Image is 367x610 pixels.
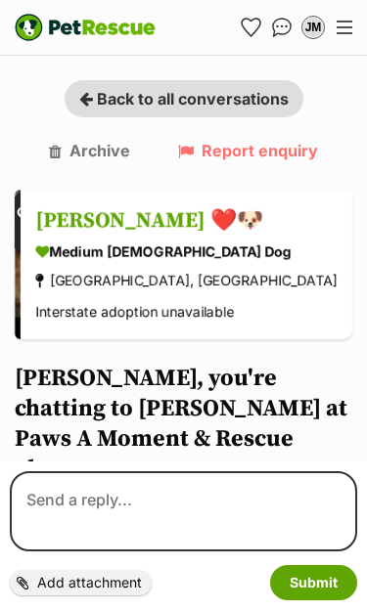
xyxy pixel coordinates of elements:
[272,18,293,37] img: chat-41dd97257d64d25036548639549fe6c8038ab92f7586957e7f3b1b290dea8141.svg
[37,575,142,590] span: Add attachment
[35,241,338,262] div: medium [DEMOGRAPHIC_DATA] Dog
[329,13,360,42] button: Menu
[21,190,352,339] a: [PERSON_NAME] ❤️🐶 medium [DEMOGRAPHIC_DATA] Dog [GEOGRAPHIC_DATA], [GEOGRAPHIC_DATA] Interstate a...
[35,204,338,237] h3: [PERSON_NAME] ❤️🐶
[235,12,329,43] ul: Account quick links
[35,303,234,320] span: Interstate adoption unavailable
[49,142,130,159] a: Archive
[10,570,152,595] label: Add attachment
[235,12,266,43] a: Favourites
[65,80,303,117] a: Back to all conversations
[266,12,298,43] a: Conversations
[15,14,156,41] a: PetRescue
[15,14,156,41] img: logo-e224e6f780fb5917bec1dbf3a21bbac754714ae5b6737aabdf751b685950b380.svg
[298,12,329,43] button: My account
[15,324,21,343] a: On Hold
[15,190,21,339] img: Jessie ❤️🐶
[35,267,338,293] div: [GEOGRAPHIC_DATA], [GEOGRAPHIC_DATA]
[178,142,318,159] a: Report enquiry
[97,89,289,109] span: Back to all conversations
[303,18,323,37] div: JM
[15,364,352,546] h1: [PERSON_NAME], you're chatting to [PERSON_NAME] at Paws A Moment & Rescue about adopting
[270,565,357,600] button: Submit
